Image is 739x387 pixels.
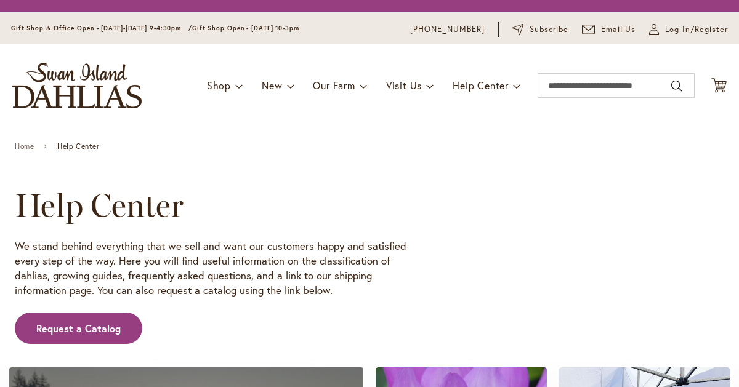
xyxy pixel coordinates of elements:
span: Help Center [453,79,509,92]
a: Log In/Register [649,23,728,36]
a: Email Us [582,23,636,36]
span: Log In/Register [665,23,728,36]
span: Subscribe [530,23,568,36]
a: Subscribe [512,23,568,36]
span: Shop [207,79,231,92]
a: Home [15,142,34,151]
span: New [262,79,282,92]
span: Request a Catalog [36,322,121,336]
span: Email Us [601,23,636,36]
p: We stand behind everything that we sell and want our customers happy and satisfied every step of ... [15,239,415,298]
h1: Help Center [15,187,689,224]
span: Our Farm [313,79,355,92]
button: Search [671,76,682,96]
span: Help Center [57,142,100,151]
a: store logo [12,63,142,108]
a: [PHONE_NUMBER] [410,23,485,36]
a: Request a Catalog [15,313,142,345]
span: Visit Us [386,79,422,92]
span: Gift Shop Open - [DATE] 10-3pm [192,24,299,32]
span: Gift Shop & Office Open - [DATE]-[DATE] 9-4:30pm / [11,24,192,32]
